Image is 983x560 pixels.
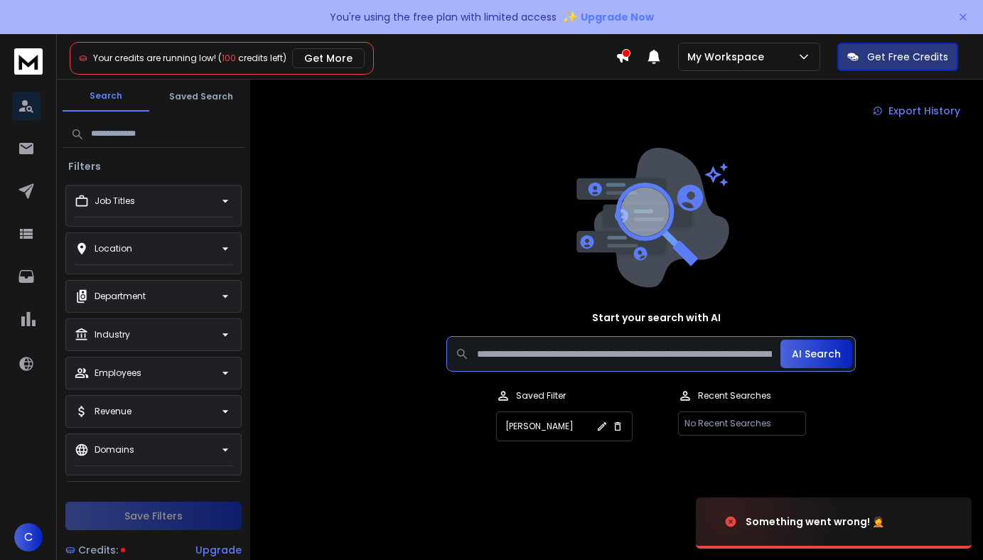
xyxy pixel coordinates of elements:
[95,367,141,379] p: Employees
[837,43,958,71] button: Get Free Credits
[222,52,236,64] span: 100
[330,10,557,24] p: You're using the free plan with limited access
[195,543,242,557] div: Upgrade
[867,50,948,64] p: Get Free Credits
[581,10,654,24] span: Upgrade Now
[678,411,806,436] p: No Recent Searches
[746,515,884,529] div: Something went wrong! 🤦
[562,3,654,31] button: ✨Upgrade Now
[14,523,43,551] button: C
[95,329,130,340] p: Industry
[573,148,729,288] img: image
[63,159,107,173] h3: Filters
[63,82,149,112] button: Search
[95,291,146,302] p: Department
[93,52,216,64] span: Your credits are running low!
[516,390,566,402] p: Saved Filter
[592,311,721,325] h1: Start your search with AI
[496,411,633,441] button: [PERSON_NAME]
[95,243,132,254] p: Location
[698,390,771,402] p: Recent Searches
[158,82,245,111] button: Saved Search
[861,97,972,125] a: Export History
[687,50,770,64] p: My Workspace
[95,195,135,207] p: Job Titles
[562,7,578,27] span: ✨
[292,48,365,68] button: Get More
[14,48,43,75] img: logo
[95,406,131,417] p: Revenue
[780,340,852,368] button: AI Search
[696,483,838,560] img: image
[95,444,134,456] p: Domains
[505,421,574,432] p: [PERSON_NAME]
[78,543,118,557] span: Credits:
[218,52,286,64] span: ( credits left)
